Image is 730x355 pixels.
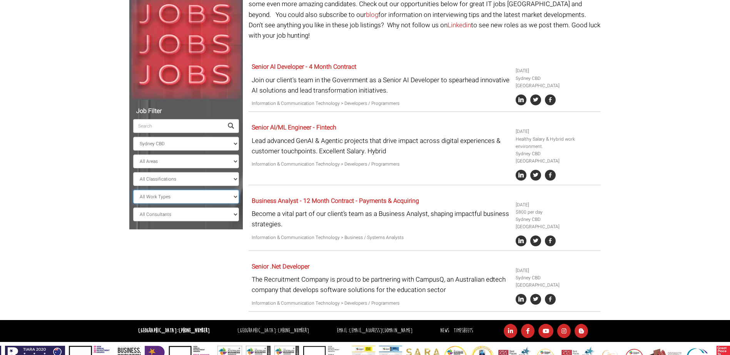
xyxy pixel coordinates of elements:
a: Senior AI/ML Engineer - Fintech [252,123,336,132]
li: Sydney CBD [GEOGRAPHIC_DATA] [516,150,598,165]
li: [DATE] [516,267,598,274]
li: Sydney CBD [GEOGRAPHIC_DATA] [516,216,598,231]
li: Sydney CBD [GEOGRAPHIC_DATA] [516,274,598,289]
a: News [440,327,449,334]
li: [DATE] [516,67,598,75]
p: Information & Communication Technology > Developers / Programmers [252,300,510,307]
a: [PHONE_NUMBER] [179,327,210,334]
a: Business Analyst - 12 Month Contract - Payments & Acquiring [252,196,419,206]
a: Linkedin [448,20,471,30]
li: [DATE] [516,201,598,209]
p: Information & Communication Technology > Developers / Programmers [252,100,510,107]
a: Senior .Net Developer [252,262,309,271]
strong: [GEOGRAPHIC_DATA]: [138,327,210,334]
p: Information & Communication Technology > Business / Systems Analysts [252,234,510,241]
a: blog [366,10,378,20]
li: Healthy Salary & Hybrid work environment. [516,136,598,150]
li: Email: [335,325,414,337]
p: The Recruitment Company is proud to be partnering with CampusQ, an Australian edtech company that... [252,274,510,295]
li: [DATE] [516,128,598,135]
input: Search [133,119,223,133]
li: $800 per day [516,209,598,216]
a: Senior AI Developer - 4 Month Contract [252,62,356,71]
p: Become a vital part of our client’s team as a Business Analyst, shaping impactful business strate... [252,209,510,229]
a: Timesheets [454,327,473,334]
li: [GEOGRAPHIC_DATA]: [236,325,311,337]
p: Join our client's team in the Government as a Senior AI Developer to spearhead innovative AI solu... [252,75,510,96]
a: [PHONE_NUMBER] [278,327,309,334]
p: Information & Communication Technology > Developers / Programmers [252,161,510,168]
a: [EMAIL_ADDRESS][DOMAIN_NAME] [349,327,413,334]
p: Lead advanced GenAI & Agentic projects that drive impact across digital experiences & customer to... [252,136,510,156]
li: Sydney CBD [GEOGRAPHIC_DATA] [516,75,598,90]
h5: Job Filter [133,108,239,115]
